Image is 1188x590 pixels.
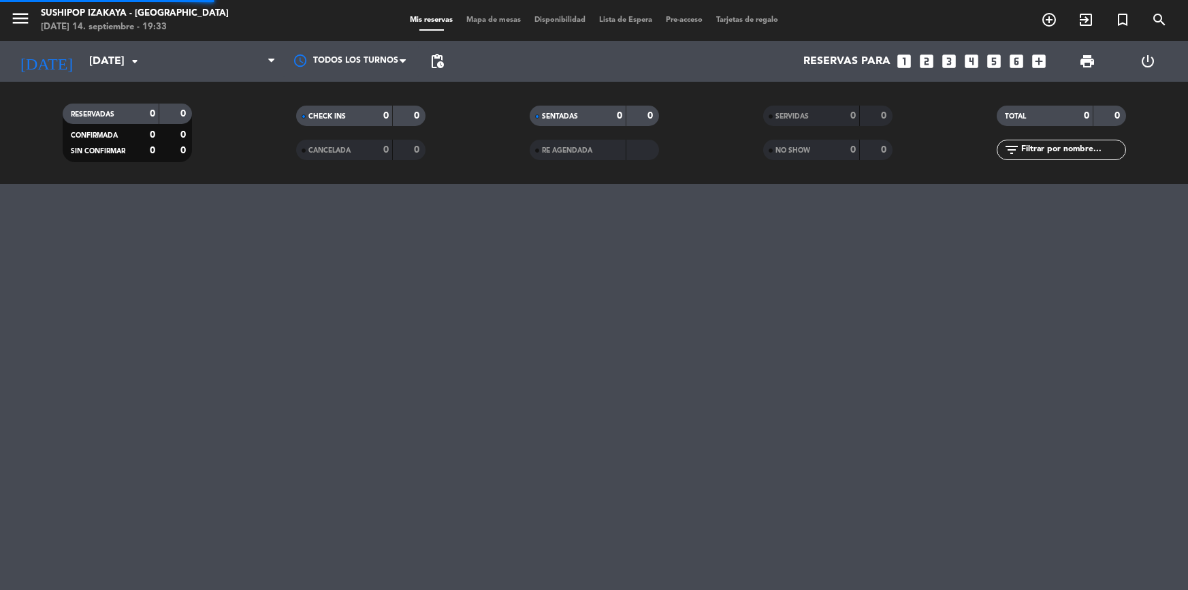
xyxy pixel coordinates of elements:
[41,20,229,34] div: [DATE] 14. septiembre - 19:33
[383,145,389,155] strong: 0
[1004,142,1020,158] i: filter_list
[180,146,189,155] strong: 0
[592,16,659,24] span: Lista de Espera
[150,130,155,140] strong: 0
[963,52,980,70] i: looks_4
[1084,111,1089,121] strong: 0
[895,52,913,70] i: looks_one
[460,16,528,24] span: Mapa de mesas
[940,52,958,70] i: looks_3
[1005,113,1026,120] span: TOTAL
[1079,53,1095,69] span: print
[1041,12,1057,28] i: add_circle_outline
[659,16,709,24] span: Pre-acceso
[308,113,346,120] span: CHECK INS
[850,145,856,155] strong: 0
[383,111,389,121] strong: 0
[71,132,118,139] span: CONFIRMADA
[1114,12,1131,28] i: turned_in_not
[985,52,1003,70] i: looks_5
[180,130,189,140] strong: 0
[150,109,155,119] strong: 0
[1020,142,1125,157] input: Filtrar por nombre...
[10,46,82,76] i: [DATE]
[414,111,422,121] strong: 0
[542,147,592,154] span: RE AGENDADA
[414,145,422,155] strong: 0
[429,53,445,69] span: pending_actions
[775,113,809,120] span: SERVIDAS
[1118,41,1178,82] div: LOG OUT
[127,53,143,69] i: arrow_drop_down
[180,109,189,119] strong: 0
[775,147,810,154] span: NO SHOW
[10,8,31,29] i: menu
[71,148,125,155] span: SIN CONFIRMAR
[709,16,785,24] span: Tarjetas de regalo
[41,7,229,20] div: Sushipop Izakaya - [GEOGRAPHIC_DATA]
[1078,12,1094,28] i: exit_to_app
[918,52,935,70] i: looks_two
[10,8,31,33] button: menu
[1151,12,1168,28] i: search
[803,55,890,68] span: Reservas para
[881,145,889,155] strong: 0
[308,147,351,154] span: CANCELADA
[1008,52,1025,70] i: looks_6
[1030,52,1048,70] i: add_box
[850,111,856,121] strong: 0
[1140,53,1156,69] i: power_settings_new
[150,146,155,155] strong: 0
[528,16,592,24] span: Disponibilidad
[617,111,622,121] strong: 0
[71,111,114,118] span: RESERVADAS
[1114,111,1123,121] strong: 0
[542,113,578,120] span: SENTADAS
[881,111,889,121] strong: 0
[403,16,460,24] span: Mis reservas
[647,111,656,121] strong: 0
